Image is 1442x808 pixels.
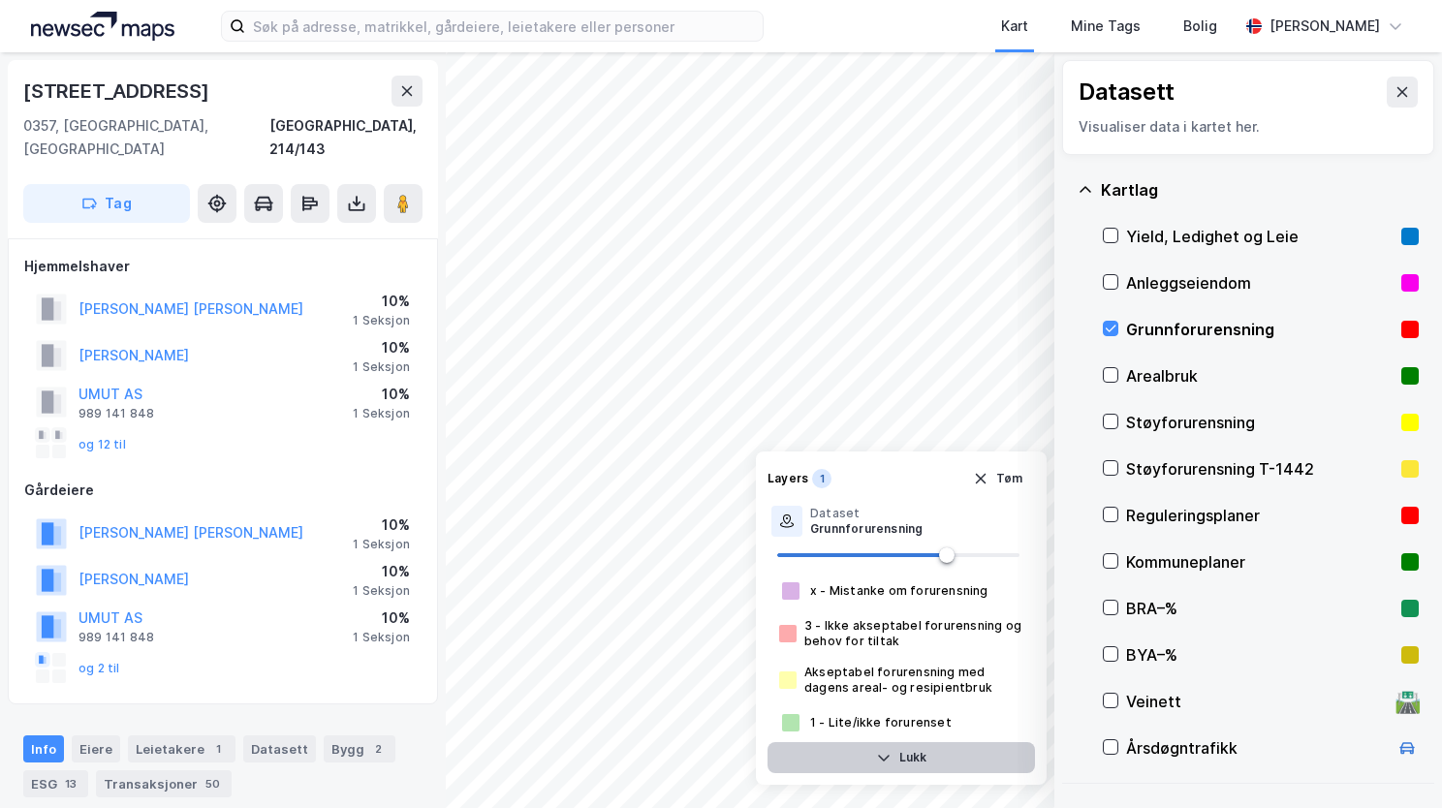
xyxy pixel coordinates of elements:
div: Grunnforurensning [1126,318,1394,341]
div: Kommuneplaner [1126,550,1394,574]
div: BRA–% [1126,597,1394,620]
div: 1 [812,469,831,488]
div: Bolig [1183,15,1217,38]
div: Leietakere [128,735,235,762]
div: 10% [353,513,410,537]
div: 10% [353,336,410,359]
div: Hjemmelshaver [24,255,422,278]
div: Dataset [810,506,923,521]
div: Støyforurensning [1126,411,1394,434]
div: 989 141 848 [78,630,154,645]
button: Lukk [768,742,1035,773]
button: Tag [23,184,190,223]
div: 10% [353,606,410,630]
div: Støyforurensning T-1442 [1126,457,1394,481]
div: 1 - Lite/ikke forurenset [810,715,952,730]
div: [STREET_ADDRESS] [23,76,213,107]
div: [PERSON_NAME] [1270,15,1380,38]
div: 1 Seksjon [353,406,410,421]
div: Arealbruk [1126,364,1394,388]
input: Søk på adresse, matrikkel, gårdeiere, leietakere eller personer [245,12,763,41]
div: 1 Seksjon [353,537,410,552]
div: Datasett [1079,77,1175,108]
div: x - Mistanke om forurensning [810,583,988,599]
img: logo.a4113a55bc3d86da70a041830d287a7e.svg [31,12,174,41]
div: ESG [23,770,88,797]
div: Eiere [72,735,120,762]
div: 1 Seksjon [353,359,410,375]
div: 10% [353,290,410,313]
div: 10% [353,560,410,583]
div: 50 [202,774,224,793]
div: Årsdøgntrafikk [1126,736,1388,760]
div: 1 Seksjon [353,630,410,645]
div: Akseptabel forurensning med dagens areal- og resipientbruk [804,665,1023,696]
div: Datasett [243,735,316,762]
div: 2 [368,739,388,759]
div: 10% [353,383,410,406]
div: Bygg [324,735,395,762]
iframe: Chat Widget [1345,715,1442,808]
div: Transaksjoner [96,770,232,797]
div: 1 Seksjon [353,313,410,328]
div: BYA–% [1126,643,1394,667]
div: Visualiser data i kartet her. [1079,115,1418,139]
div: Mine Tags [1071,15,1141,38]
div: 1 Seksjon [353,583,410,599]
button: Tøm [960,463,1035,494]
div: Anleggseiendom [1126,271,1394,295]
div: Yield, Ledighet og Leie [1126,225,1394,248]
div: Kart [1001,15,1028,38]
div: 989 141 848 [78,406,154,421]
div: 0357, [GEOGRAPHIC_DATA], [GEOGRAPHIC_DATA] [23,114,269,161]
div: Veinett [1126,690,1388,713]
div: Layers [768,471,808,486]
div: Info [23,735,64,762]
div: [GEOGRAPHIC_DATA], 214/143 [269,114,423,161]
div: 3 - Ikke akseptabel forurensning og behov for tiltak [804,618,1023,649]
div: Grunnforurensning [810,521,923,537]
div: 1 [208,739,228,759]
div: 🛣️ [1395,689,1421,714]
div: Gårdeiere [24,479,422,502]
div: 13 [61,774,80,793]
div: Kartlag [1101,178,1419,202]
div: Reguleringsplaner [1126,504,1394,527]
